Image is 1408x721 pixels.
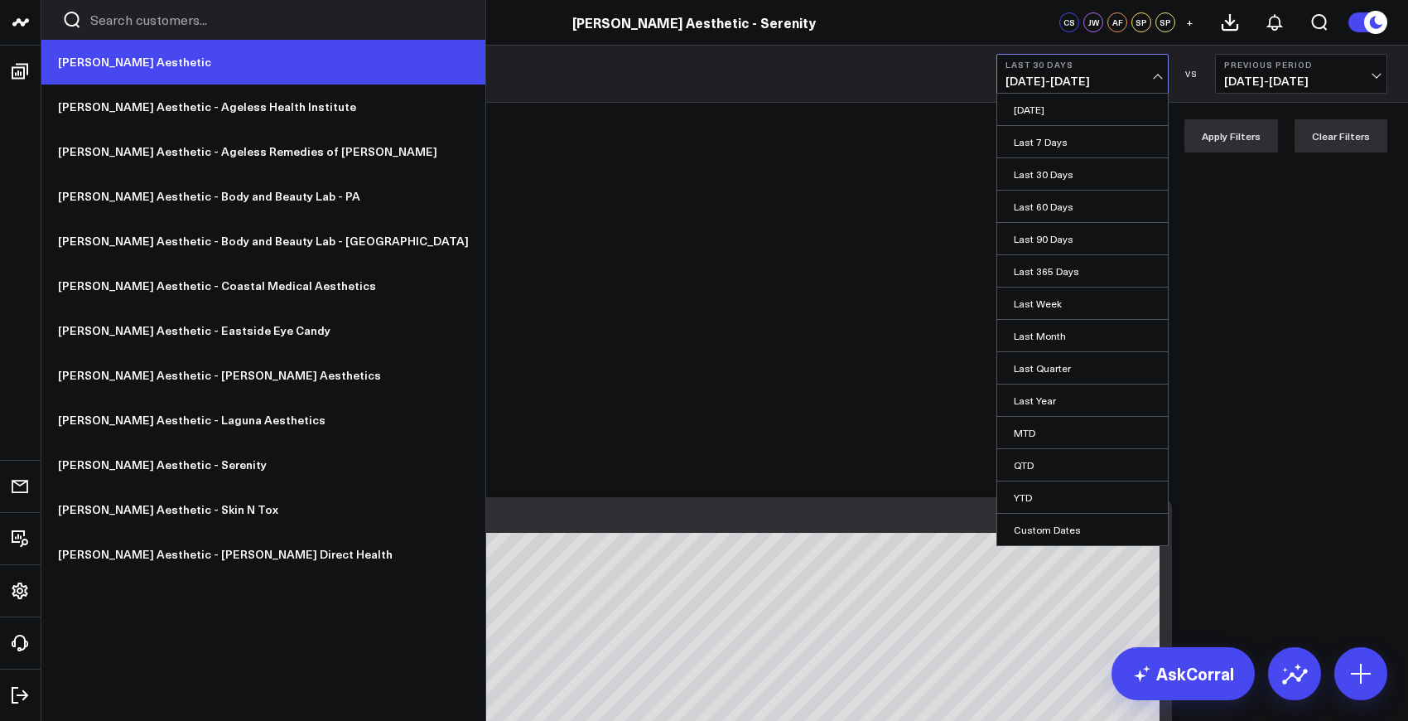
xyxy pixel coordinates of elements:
a: Last Month [997,320,1168,351]
a: Custom Dates [997,514,1168,545]
a: Last 7 Days [997,126,1168,157]
a: Last Week [997,288,1168,319]
span: [DATE] - [DATE] [1224,75,1378,88]
a: [PERSON_NAME] Aesthetic - Ageless Remedies of [PERSON_NAME] [41,129,485,174]
a: YTD [997,481,1168,513]
a: [PERSON_NAME] Aesthetic - Skin N Tox [41,487,485,532]
a: Last 30 Days [997,158,1168,190]
a: [PERSON_NAME] Aesthetic - Laguna Aesthetics [41,398,485,443]
a: AskCorral [1111,647,1255,700]
a: [PERSON_NAME] Aesthetic - Serenity [41,443,485,487]
button: Apply Filters [1184,119,1278,152]
a: Last 60 Days [997,191,1168,222]
div: SP [1155,12,1175,32]
div: SP [1131,12,1151,32]
a: Last Quarter [997,352,1168,384]
a: [PERSON_NAME] Aesthetic - [PERSON_NAME] Direct Health [41,532,485,577]
input: Search customers input [90,11,465,29]
a: [PERSON_NAME] Aesthetic - Coastal Medical Aesthetics [41,264,485,308]
a: [PERSON_NAME] Aesthetic - [PERSON_NAME] Aesthetics [41,353,485,398]
a: [PERSON_NAME] Aesthetic [41,40,485,85]
a: [PERSON_NAME] Aesthetic - Body and Beauty Lab - [GEOGRAPHIC_DATA] [41,219,485,264]
span: [DATE] - [DATE] [1005,75,1160,88]
button: Search customers button [62,10,82,30]
b: Previous Period [1224,60,1378,70]
a: [PERSON_NAME] Aesthetic - Body and Beauty Lab - PA [41,174,485,219]
button: + [1179,12,1199,32]
a: [PERSON_NAME] Aesthetic - Serenity [572,13,816,31]
span: + [1186,17,1193,28]
a: [PERSON_NAME] Aesthetic - Ageless Health Institute [41,85,485,129]
a: [DATE] [997,94,1168,125]
div: CS [1059,12,1079,32]
div: VS [1177,69,1207,79]
a: [PERSON_NAME] Aesthetic - Eastside Eye Candy [41,308,485,353]
a: Last 90 Days [997,223,1168,254]
button: Last 30 Days[DATE]-[DATE] [996,54,1169,94]
button: Clear Filters [1295,119,1387,152]
b: Last 30 Days [1005,60,1160,70]
a: QTD [997,449,1168,481]
button: Previous Period[DATE]-[DATE] [1215,54,1387,94]
div: JW [1083,12,1103,32]
a: Last 365 Days [997,255,1168,287]
a: Last Year [997,385,1168,416]
a: MTD [997,417,1168,448]
div: AF [1107,12,1127,32]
